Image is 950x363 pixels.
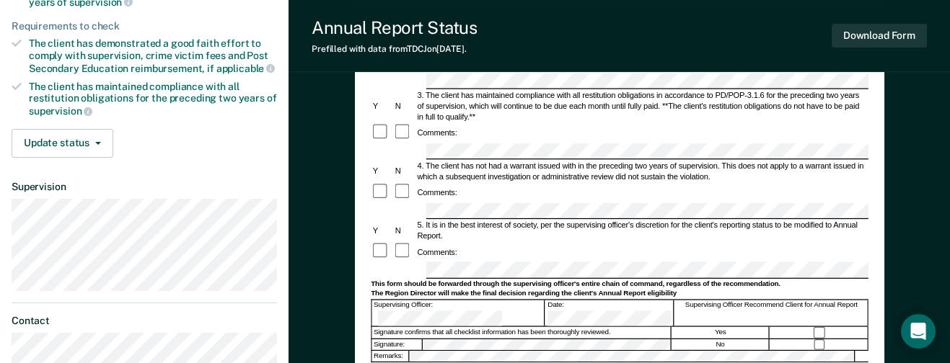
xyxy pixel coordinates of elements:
[832,24,927,48] button: Download Form
[672,339,770,350] div: No
[545,300,674,326] div: Date:
[415,187,459,198] div: Comments:
[672,327,769,338] div: Yes
[415,246,459,257] div: Comments:
[29,37,277,74] div: The client has demonstrated a good faith effort to comply with supervision, crime victim fees and...
[371,300,545,326] div: Supervising Officer:
[12,315,277,327] dt: Contact
[415,161,868,182] div: 4. The client has not had a warrant issued with in the preceding two years of supervision. This d...
[371,339,422,350] div: Signature:
[415,91,868,122] div: 3. The client has maintained compliance with all restitution obligations in accordance to PD/POP-...
[371,166,393,176] div: Y
[312,17,477,38] div: Annual Report Status
[371,101,393,112] div: Y
[216,63,275,74] span: applicable
[901,314,936,349] div: Open Intercom Messenger
[371,225,393,236] div: Y
[393,225,415,236] div: N
[415,220,868,241] div: 5. It is in the best interest of society, per the supervising officer's discretion for the client...
[371,351,409,362] div: Remarks:
[371,327,671,338] div: Signature confirms that all checklist information has been thoroughly reviewed.
[312,44,477,54] div: Prefilled with data from TDCJ on [DATE] .
[12,20,277,32] div: Requirements to check
[12,129,113,158] button: Update status
[371,290,868,299] div: The Region Director will make the final decision regarding the client's Annual Report eligibility
[371,279,868,289] div: This form should be forwarded through the supervising officer's entire chain of command, regardle...
[393,101,415,112] div: N
[29,81,277,117] div: The client has maintained compliance with all restitution obligations for the preceding two years of
[29,105,92,117] span: supervision
[12,181,277,193] dt: Supervision
[393,166,415,176] div: N
[675,300,868,326] div: Supervising Officer Recommend Client for Annual Report
[415,127,459,138] div: Comments:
